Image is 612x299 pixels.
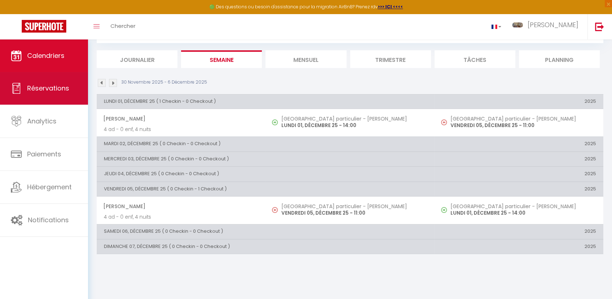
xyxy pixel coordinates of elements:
span: Notifications [28,215,69,224]
th: JEUDI 04, DÉCEMBRE 25 ( 0 Checkin - 0 Checkout ) [97,167,435,181]
li: Mensuel [265,50,346,68]
th: 2025 [435,94,603,109]
img: NO IMAGE [441,207,447,213]
span: [PERSON_NAME] [103,199,258,213]
img: NO IMAGE [441,119,447,125]
th: MERCREDI 03, DÉCEMBRE 25 ( 0 Checkin - 0 Checkout ) [97,152,435,166]
th: DIMANCHE 07, DÉCEMBRE 25 ( 0 Checkin - 0 Checkout ) [97,239,435,254]
li: Semaine [181,50,262,68]
p: LUNDI 01, DÉCEMBRE 25 - 14:00 [450,209,596,217]
p: VENDREDI 05, DÉCEMBRE 25 - 11:00 [281,209,427,217]
span: Hébergement [27,182,72,191]
a: ... [PERSON_NAME] [507,14,587,39]
h5: [GEOGRAPHIC_DATA] particulier - [PERSON_NAME] [281,203,427,209]
th: 2025 [435,239,603,254]
th: SAMEDI 06, DÉCEMBRE 25 ( 0 Checkin - 0 Checkout ) [97,224,435,239]
span: Calendriers [27,51,64,60]
img: Super Booking [22,20,66,33]
li: Journalier [97,50,177,68]
span: Réservations [27,84,69,93]
h5: [GEOGRAPHIC_DATA] particulier - [PERSON_NAME] [450,116,596,122]
p: 4 ad - 0 enf, 4 nuits [104,126,258,133]
p: LUNDI 01, DÉCEMBRE 25 - 14:00 [281,122,427,129]
th: 2025 [435,224,603,239]
th: 2025 [435,167,603,181]
th: 2025 [435,152,603,166]
a: >>> ICI <<<< [378,4,403,10]
th: MARDI 02, DÉCEMBRE 25 ( 0 Checkin - 0 Checkout ) [97,137,435,151]
h5: [GEOGRAPHIC_DATA] particulier - [PERSON_NAME] [281,116,427,122]
a: Chercher [105,14,141,39]
span: [PERSON_NAME] [103,112,258,126]
img: logout [595,22,604,31]
p: 4 ad - 0 enf, 4 nuits [104,213,258,221]
li: Trimestre [350,50,431,68]
li: Planning [519,50,600,68]
span: Analytics [27,117,56,126]
h5: [GEOGRAPHIC_DATA] particulier - [PERSON_NAME] [450,203,596,209]
th: 2025 [435,182,603,196]
th: LUNDI 01, DÉCEMBRE 25 ( 1 Checkin - 0 Checkout ) [97,94,435,109]
li: Tâches [435,50,515,68]
span: Paiements [27,149,61,159]
img: ... [512,22,523,28]
th: 2025 [435,137,603,151]
span: Chercher [110,22,135,30]
th: VENDREDI 05, DÉCEMBRE 25 ( 0 Checkin - 1 Checkout ) [97,182,435,196]
p: 30 Novembre 2025 - 6 Décembre 2025 [121,79,207,86]
span: [PERSON_NAME] [528,20,578,29]
img: NO IMAGE [272,207,278,213]
p: VENDREDI 05, DÉCEMBRE 25 - 11:00 [450,122,596,129]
